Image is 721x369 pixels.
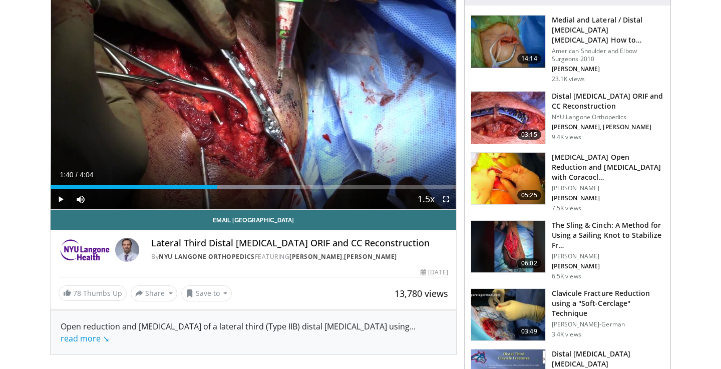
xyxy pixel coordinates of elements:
[517,54,541,64] span: 14:14
[552,220,664,250] h3: The Sling & Cinch: A Method for Using a Sailing Knot to Stabilize Fr…
[436,189,456,209] button: Fullscreen
[471,15,664,83] a: 14:14 Medial and Lateral / Distal [MEDICAL_DATA] [MEDICAL_DATA] How to Manage the Ends American S...
[552,330,581,338] p: 3.4K views
[517,258,541,268] span: 06:02
[552,47,664,63] p: American Shoulder and Elbow Surgeons 2010
[61,321,416,344] span: ...
[60,171,73,179] span: 1:40
[61,320,446,344] div: Open reduction and [MEDICAL_DATA] of a lateral third (Type IIB) distal [MEDICAL_DATA] using
[115,238,139,262] img: Avatar
[289,252,342,261] a: [PERSON_NAME]
[80,171,93,179] span: 4:04
[471,91,664,144] a: 03:15 Distal [MEDICAL_DATA] ORIF and CC Reconstruction NYU Langone Orthopedics [PERSON_NAME], [PE...
[471,220,664,280] a: 06:02 The Sling & Cinch: A Method for Using a Sailing Knot to Stabilize Fr… [PERSON_NAME] [PERSON...
[51,185,456,189] div: Progress Bar
[552,152,664,182] h3: [MEDICAL_DATA] Open Reduction and [MEDICAL_DATA] with Coracocl…
[471,152,664,212] a: 05:25 [MEDICAL_DATA] Open Reduction and [MEDICAL_DATA] with Coracocl… [PERSON_NAME] [PERSON_NAME]...
[181,285,232,301] button: Save to
[61,333,109,344] a: read more ↘
[59,238,111,262] img: NYU Langone Orthopedics
[416,189,436,209] button: Playback Rate
[159,252,255,261] a: NYU Langone Orthopedics
[552,320,664,328] p: [PERSON_NAME]-German
[552,123,664,131] p: [PERSON_NAME], [PERSON_NAME]
[471,289,545,341] img: bb3bdc1e-7513-437e-9f4a-744229089954.150x105_q85_crop-smart_upscale.jpg
[517,130,541,140] span: 03:15
[552,204,581,212] p: 7.5K views
[552,262,664,270] p: [PERSON_NAME]
[51,210,456,230] a: Email [GEOGRAPHIC_DATA]
[395,287,448,299] span: 13,780 views
[421,268,448,277] div: [DATE]
[517,326,541,336] span: 03:49
[552,15,664,45] h3: Medial and Lateral / Distal [MEDICAL_DATA] [MEDICAL_DATA] How to Manage the Ends
[552,349,664,369] h3: Distal [MEDICAL_DATA] [MEDICAL_DATA]
[552,288,664,318] h3: Clavicule Fracture Reduction using a "Soft-Cerclage" Technique
[131,285,177,301] button: Share
[552,91,664,111] h3: Distal [MEDICAL_DATA] ORIF and CC Reconstruction
[59,285,127,301] a: 78 Thumbs Up
[517,190,541,200] span: 05:25
[552,75,585,83] p: 23.1K views
[471,288,664,341] a: 03:49 Clavicule Fracture Reduction using a "Soft-Cerclage" Technique [PERSON_NAME]-German 3.4K views
[552,184,664,192] p: [PERSON_NAME]
[552,272,581,280] p: 6.5K views
[76,171,78,179] span: /
[73,288,81,298] span: 78
[71,189,91,209] button: Mute
[471,221,545,273] img: 7469cecb-783c-4225-a461-0115b718ad32.150x105_q85_crop-smart_upscale.jpg
[552,113,664,121] p: NYU Langone Orthopedics
[552,133,581,141] p: 9.4K views
[344,252,397,261] a: [PERSON_NAME]
[471,92,545,144] img: 975f9b4a-0628-4e1f-be82-64e786784faa.jpg.150x105_q85_crop-smart_upscale.jpg
[471,153,545,205] img: d03f9492-8e94-45ae-897b-284f95b476c7.150x105_q85_crop-smart_upscale.jpg
[471,16,545,68] img: millet_1.png.150x105_q85_crop-smart_upscale.jpg
[151,252,448,261] div: By FEATURING ,
[51,189,71,209] button: Play
[552,65,664,73] p: [PERSON_NAME]
[151,238,448,249] h4: Lateral Third Distal [MEDICAL_DATA] ORIF and CC Reconstruction
[552,194,664,202] p: [PERSON_NAME]
[552,252,664,260] p: [PERSON_NAME]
